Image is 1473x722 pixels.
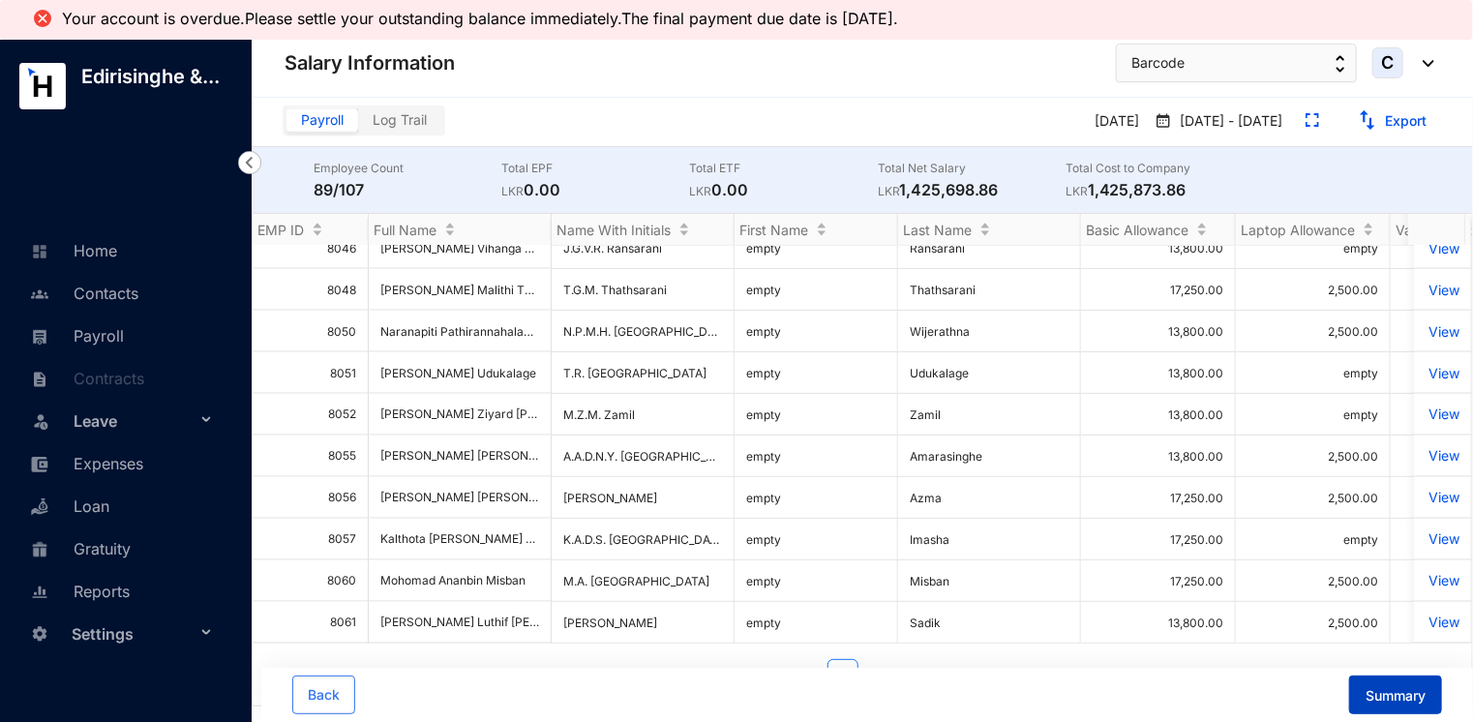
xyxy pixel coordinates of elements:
[15,314,228,356] li: Payroll
[1236,560,1391,602] td: 2,500.00
[15,228,228,271] li: Home
[1236,352,1391,394] td: empty
[1081,394,1236,436] td: 13,800.00
[25,284,138,303] a: Contacts
[898,214,1081,246] th: Last Name
[1236,477,1391,519] td: 2,500.00
[878,159,1066,178] p: Total Net Salary
[1172,111,1282,133] p: [DATE] - [DATE]
[31,286,48,303] img: people-unselected.118708e94b43a90eceab.svg
[501,182,524,201] p: LKR
[898,352,1081,394] td: Udukalage
[257,222,304,238] span: EMP ID
[1066,182,1088,201] p: LKR
[898,311,1081,352] td: Wijerathna
[31,328,48,346] img: payroll-unselected.b590312f920e76f0c668.svg
[789,659,820,690] li: Previous Page
[1426,615,1459,631] a: View
[253,269,369,311] td: 8048
[735,214,898,246] th: First Name
[308,685,340,705] span: Back
[1236,227,1391,269] td: empty
[1334,687,1442,704] a: Summary
[1066,159,1253,178] p: Total Cost to Company
[1426,365,1459,381] p: View
[380,449,668,464] span: [PERSON_NAME] [PERSON_NAME] [PERSON_NAME]
[369,214,552,246] th: Full Name
[380,616,605,630] span: [PERSON_NAME] Luthif [PERSON_NAME]
[1066,178,1253,201] p: 1,425,873.86
[238,151,261,174] img: nav-icon-left.19a07721e4dec06a274f6d07517f07b7.svg
[1426,406,1459,423] a: View
[374,222,436,238] span: Full Name
[373,111,427,128] span: Log Trail
[690,182,712,201] p: LKR
[1426,282,1459,298] a: View
[1241,222,1355,238] span: Laptop Allowance
[828,660,857,689] a: 1
[552,214,735,246] th: Name With Initials
[735,394,898,436] td: empty
[25,582,130,601] a: Reports
[380,532,606,547] span: Kalthota [PERSON_NAME] Supuni Imasha
[1236,519,1391,560] td: empty
[285,49,455,76] p: Salary Information
[1079,105,1147,138] p: [DATE]
[72,615,195,653] span: Settings
[25,539,131,558] a: Gratuity
[878,178,1066,201] p: 1,425,698.86
[898,394,1081,436] td: Zamil
[253,311,369,352] td: 8050
[25,496,109,516] a: Loan
[31,7,54,30] img: alert-icon-error.ae2eb8c10aa5e3dc951a89517520af3a.svg
[1081,477,1236,519] td: 17,250.00
[253,477,369,519] td: 8056
[253,394,369,436] td: 8052
[1385,112,1427,129] a: Export
[867,660,896,689] a: 2
[1426,573,1459,589] a: View
[31,243,48,260] img: home-unselected.a29eae3204392db15eaf.svg
[1426,323,1459,340] p: View
[31,456,48,473] img: expense-unselected.2edcf0507c847f3e9e96.svg
[898,436,1081,477] td: Amarasinghe
[898,269,1081,311] td: Thathsarani
[905,659,936,690] li: Next Page
[735,311,898,352] td: empty
[501,178,689,201] p: 0.00
[552,394,735,436] td: M.Z.M. Zamil
[1413,60,1434,67] img: dropdown-black.8e83cc76930a90b1a4fdb6d089b7bf3a.svg
[15,569,228,612] li: Reports
[31,584,48,601] img: report-unselected.e6a6b4230fc7da01f883.svg
[690,178,878,201] p: 0.00
[552,269,735,311] td: T.G.M. Thathsarani
[380,324,634,339] span: Naranapiti Pathirannahalage [PERSON_NAME]
[253,214,369,246] th: EMP ID
[1426,531,1459,548] a: View
[898,477,1081,519] td: Azma
[1236,602,1391,644] td: 2,500.00
[253,519,369,560] td: 8057
[1382,54,1395,72] span: C
[1236,436,1391,477] td: 2,500.00
[1426,240,1459,256] a: View
[866,659,897,690] li: 2
[1116,44,1357,82] button: Barcode
[1426,448,1459,465] p: View
[380,283,583,297] span: [PERSON_NAME] Malithi Thathsarani
[31,625,48,643] img: settings-unselected.1febfda315e6e19643a1.svg
[552,602,735,644] td: [PERSON_NAME]
[1155,111,1172,131] img: payroll-calender.2a2848c9e82147e90922403bdc96c587.svg
[62,10,908,27] li: Your account is overdue.Please settle your outstanding balance immediately.The final payment due ...
[878,182,900,201] p: LKR
[253,352,369,394] td: 8051
[552,311,735,352] td: N.P.M.H. [GEOGRAPHIC_DATA]
[905,659,936,690] button: right
[1306,113,1319,127] img: expand.44ba77930b780aef2317a7ddddf64422.svg
[25,241,117,260] a: Home
[1336,55,1345,73] img: up-down-arrow.74152d26bf9780fbf563ca9c90304185.svg
[739,222,808,238] span: First Name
